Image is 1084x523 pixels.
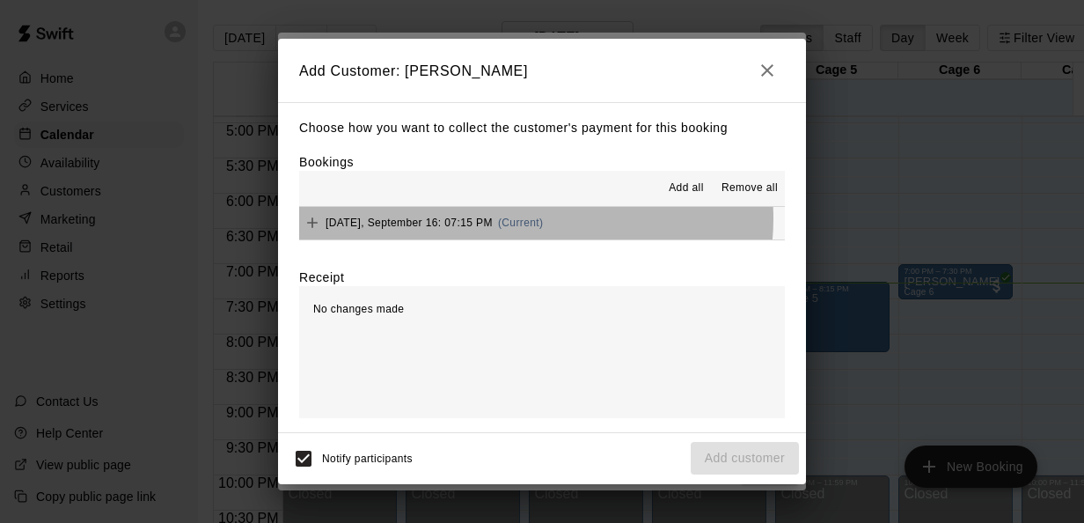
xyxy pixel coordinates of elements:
[313,303,404,315] span: No changes made
[299,269,344,286] label: Receipt
[299,216,326,229] span: Add
[658,174,714,203] button: Add all
[498,217,544,229] span: (Current)
[299,155,354,169] label: Bookings
[278,39,806,102] h2: Add Customer: [PERSON_NAME]
[714,174,785,203] button: Remove all
[299,207,785,239] button: Add[DATE], September 16: 07:15 PM(Current)
[721,180,778,197] span: Remove all
[669,180,704,197] span: Add all
[326,217,493,229] span: [DATE], September 16: 07:15 PM
[322,453,413,465] span: Notify participants
[299,117,785,139] p: Choose how you want to collect the customer's payment for this booking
